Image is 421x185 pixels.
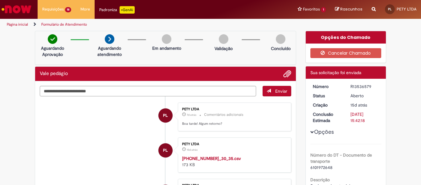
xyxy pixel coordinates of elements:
[308,111,346,124] dt: Conclusão Estimada
[40,86,256,96] textarea: Digite sua mensagem aqui...
[350,102,367,108] span: 15d atrás
[263,86,291,96] button: Enviar
[99,6,135,14] div: Padroniza
[310,70,361,75] span: Sua solicitação foi enviada
[182,155,285,168] div: 173 KB
[310,152,372,164] b: Número do DT - Documento de transporte
[158,143,173,158] div: PETY LTDA
[162,34,171,44] img: img-circle-grey.png
[182,142,285,146] div: PETY LTDA
[308,102,346,108] dt: Criação
[187,113,196,117] span: 7d atrás
[42,6,64,12] span: Requisições
[335,6,362,12] a: Rascunhos
[120,6,135,14] p: +GenAi
[7,22,28,27] a: Página inicial
[306,31,386,44] div: Opções do Chamado
[5,19,276,30] ul: Trilhas de página
[182,121,285,126] p: Boa tarde! Algum retorno?
[350,83,379,90] div: R13536579
[321,7,326,12] span: 1
[397,6,416,12] span: PETY LTDA
[276,34,285,44] img: img-circle-grey.png
[1,3,32,15] img: ServiceNow
[310,165,333,170] span: 6101972648
[41,22,87,27] a: Formulário de Atendimento
[310,177,330,183] b: Descrição
[163,108,168,123] span: PL
[388,7,392,11] span: PL
[65,7,71,12] span: 18
[158,108,173,123] div: PETY LTDA
[182,156,241,161] a: [PHONE_NUMBER]_30_35.csv
[105,34,114,44] img: arrow-next.png
[340,6,362,12] span: Rascunhos
[48,34,57,44] img: check-circle-green.png
[215,45,233,52] p: Validação
[182,107,285,111] div: PETY LTDA
[187,148,198,152] time: 15/09/2025 15:41:13
[219,34,228,44] img: img-circle-grey.png
[163,143,168,158] span: PL
[350,111,379,124] div: [DATE] 15:42:18
[152,45,181,51] p: Em andamento
[204,112,243,117] small: Comentários adicionais
[310,48,382,58] button: Cancelar Chamado
[38,45,67,57] p: Aguardando Aprovação
[308,93,346,99] dt: Status
[283,70,291,78] button: Adicionar anexos
[187,148,198,152] span: 15d atrás
[40,71,68,77] h2: Vale pedágio Histórico de tíquete
[350,102,367,108] time: 15/09/2025 15:42:15
[350,93,379,99] div: Aberto
[95,45,125,57] p: Aguardando atendimento
[275,88,287,94] span: Enviar
[350,102,379,108] div: 15/09/2025 15:42:15
[271,45,291,52] p: Concluído
[303,6,320,12] span: Favoritos
[80,6,90,12] span: More
[308,83,346,90] dt: Número
[187,113,196,117] time: 23/09/2025 15:27:08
